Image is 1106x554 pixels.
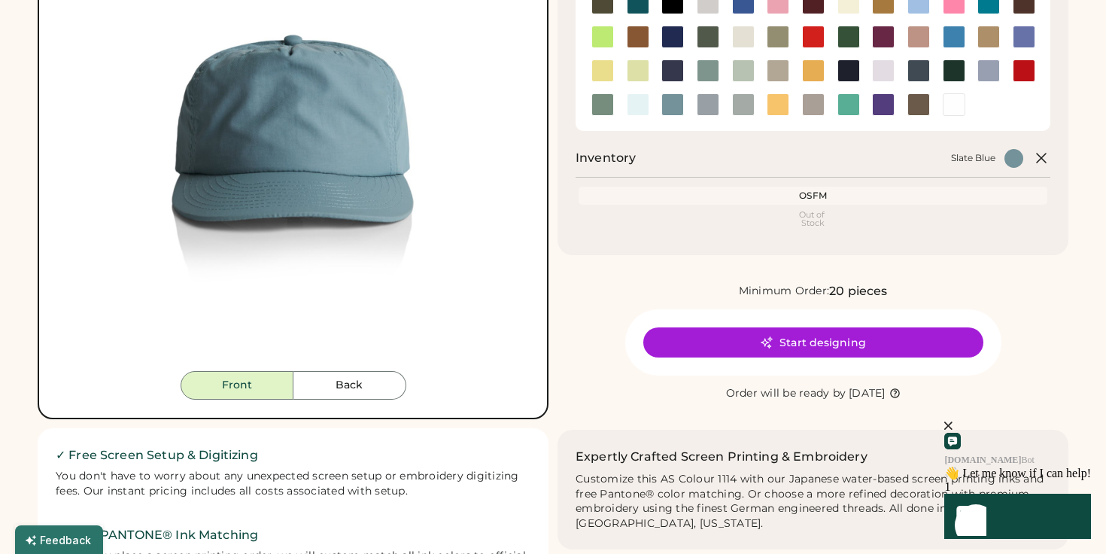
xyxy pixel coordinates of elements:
iframe: Front Chat [854,367,1102,551]
div: Slate Blue [951,152,995,164]
div: [DATE] [849,386,886,401]
button: Back [293,371,406,400]
button: Start designing [643,327,983,358]
h2: Expertly Crafted Screen Printing & Embroidery [576,448,867,466]
div: Out of Stock [582,211,1044,227]
div: Order will be ready by [726,386,846,401]
div: Minimum Order: [739,284,830,299]
div: Customize this AS Colour 1114 with our Japanese water-based screen printing inks and free Pantone... [576,472,1050,532]
h2: Inventory [576,149,636,167]
div: You don't have to worry about any unexpected screen setup or embroidery digitizing fees. Our inst... [56,469,530,499]
button: Front [181,371,293,400]
div: 20 pieces [829,282,887,300]
h2: ✓ Free Screen Setup & Digitizing [56,446,530,464]
h2: ✓ Free PANTONE® Ink Matching [56,526,530,544]
div: OSFM [582,190,1044,202]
